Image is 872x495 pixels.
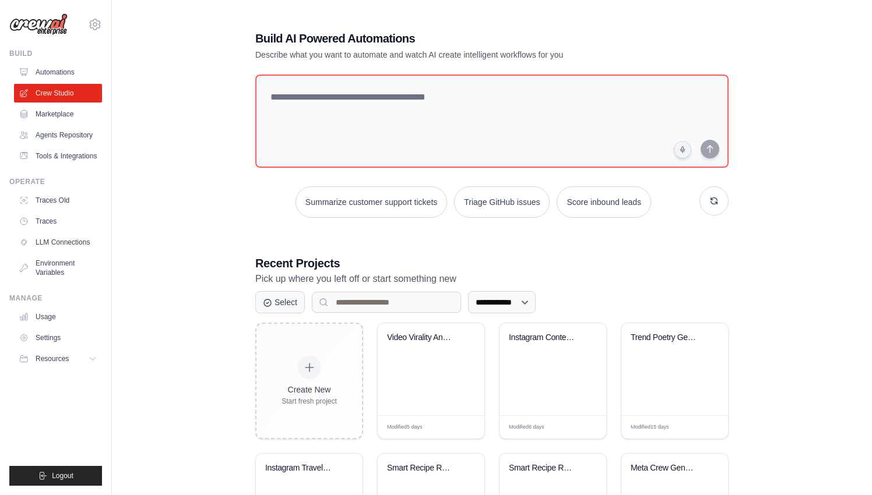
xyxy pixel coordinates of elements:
[14,349,102,368] button: Resources
[14,84,102,102] a: Crew Studio
[14,233,102,252] a: LLM Connections
[9,294,102,303] div: Manage
[457,423,467,432] span: Edit
[265,463,336,473] div: Instagram Travel Captions PT-BR Generator
[36,354,69,363] span: Resources
[296,186,447,218] button: Summarize customer support tickets
[282,384,337,395] div: Create New
[14,212,102,231] a: Traces
[631,333,701,343] div: Trend Poetry Generator
[14,126,102,144] a: Agents Repository
[674,141,691,158] button: Click to speak your automation idea
[14,307,102,326] a: Usage
[14,191,102,210] a: Traces Old
[387,333,458,343] div: Video Virality Analyzer with Local Processing Tools
[631,423,669,432] span: Modified 15 days
[9,177,102,186] div: Operate
[255,291,305,313] button: Select
[509,333,579,343] div: Instagram Content Strategy Generator
[52,471,73,480] span: Logout
[255,30,647,47] h1: Build AI Powered Automations
[699,186,729,215] button: Get new suggestions
[282,397,337,406] div: Start fresh project
[14,328,102,347] a: Settings
[387,463,458,473] div: Smart Recipe Recommendation System
[579,423,589,432] span: Edit
[9,466,102,486] button: Logout
[387,423,423,432] span: Modified 5 days
[509,423,544,432] span: Modified 6 days
[9,13,68,36] img: Logo
[509,463,579,473] div: Smart Recipe Recommendation System
[9,49,102,58] div: Build
[14,254,102,282] a: Environment Variables
[631,463,701,473] div: Meta Crew Generator
[255,255,729,271] h3: Recent Projects
[14,63,102,82] a: Automations
[454,186,550,218] button: Triage GitHub issues
[14,147,102,165] a: Tools & Integrations
[255,49,647,61] p: Describe what you want to automate and watch AI create intelligent workflows for you
[557,186,651,218] button: Score inbound leads
[255,271,729,287] p: Pick up where you left off or start something new
[14,105,102,123] a: Marketplace
[701,423,711,432] span: Edit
